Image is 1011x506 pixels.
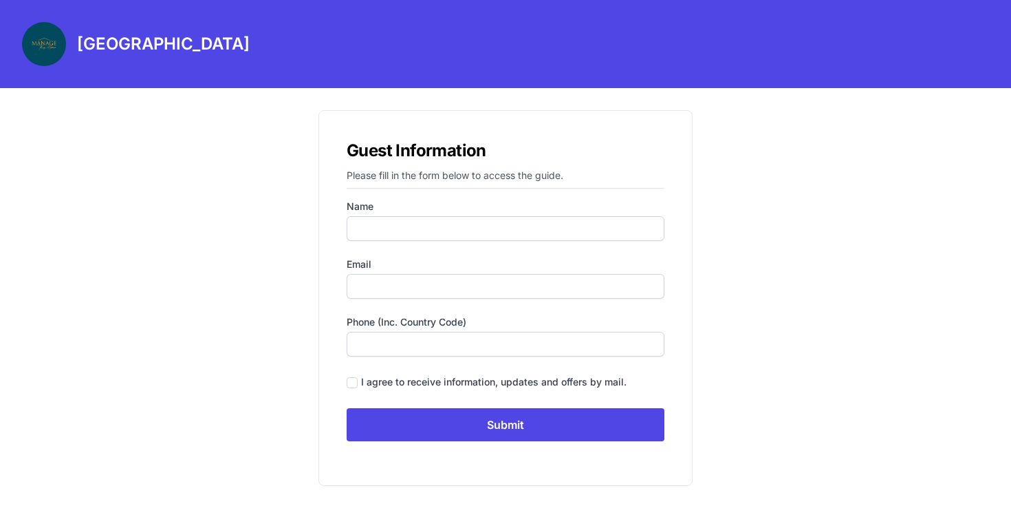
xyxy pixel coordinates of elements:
[347,169,664,189] p: Please fill in the form below to access the guide.
[347,408,664,441] input: Submit
[22,22,250,66] a: [GEOGRAPHIC_DATA]
[347,257,664,271] label: Email
[361,375,627,389] div: I agree to receive information, updates and offers by mail.
[347,315,664,329] label: Phone (inc. country code)
[347,138,664,163] h1: Guest Information
[347,200,664,213] label: Name
[77,33,250,55] h3: [GEOGRAPHIC_DATA]
[22,22,66,66] img: 4dlix0oop7ihh9df6fc5lv25o2mx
